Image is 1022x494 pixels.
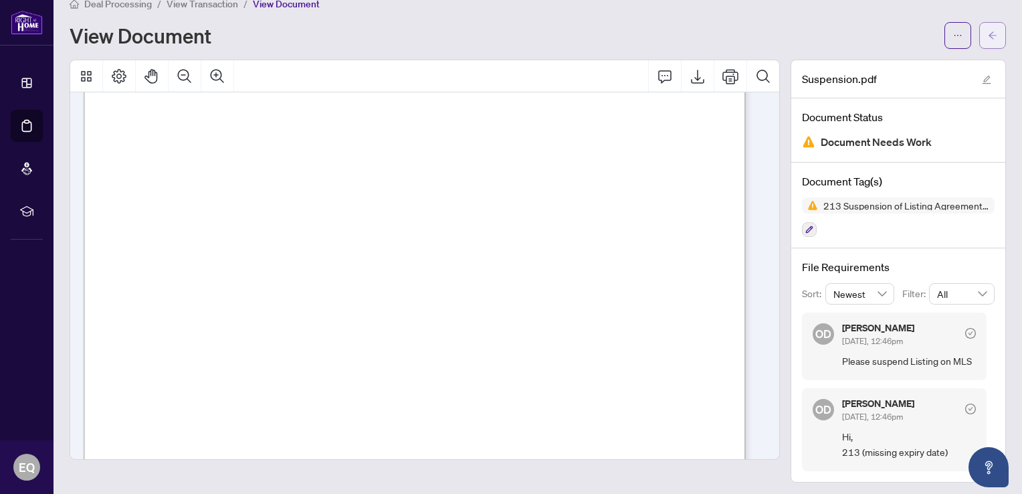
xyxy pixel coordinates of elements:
span: Hi, 213 (missing expiry date) [842,429,976,461]
span: [DATE], 12:46pm [842,336,903,346]
p: Sort: [802,286,825,301]
h4: Document Status [802,109,995,125]
p: Filter: [902,286,929,301]
img: Document Status [802,135,815,149]
span: Please suspend Listing on MLS [842,353,976,369]
button: Open asap [968,447,1009,487]
span: ellipsis [953,31,962,40]
span: arrow-left [988,31,997,40]
img: Status Icon [802,197,818,214]
img: logo [11,10,43,35]
span: Suspension.pdf [802,71,877,87]
h5: [PERSON_NAME] [842,323,914,333]
h5: [PERSON_NAME] [842,399,914,408]
h1: View Document [70,25,211,46]
span: OD [815,401,831,418]
h4: File Requirements [802,259,995,275]
span: All [937,284,987,304]
span: check-circle [965,404,976,414]
span: edit [982,75,991,84]
span: Document Needs Work [821,133,932,151]
span: [DATE], 12:46pm [842,412,903,422]
span: Newest [833,284,887,304]
span: 213 Suspension of Listing Agreement - Authority to Offer for Lease [818,201,995,210]
h4: Document Tag(s) [802,173,995,189]
span: EQ [19,458,35,477]
span: check-circle [965,328,976,339]
span: OD [815,325,831,343]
